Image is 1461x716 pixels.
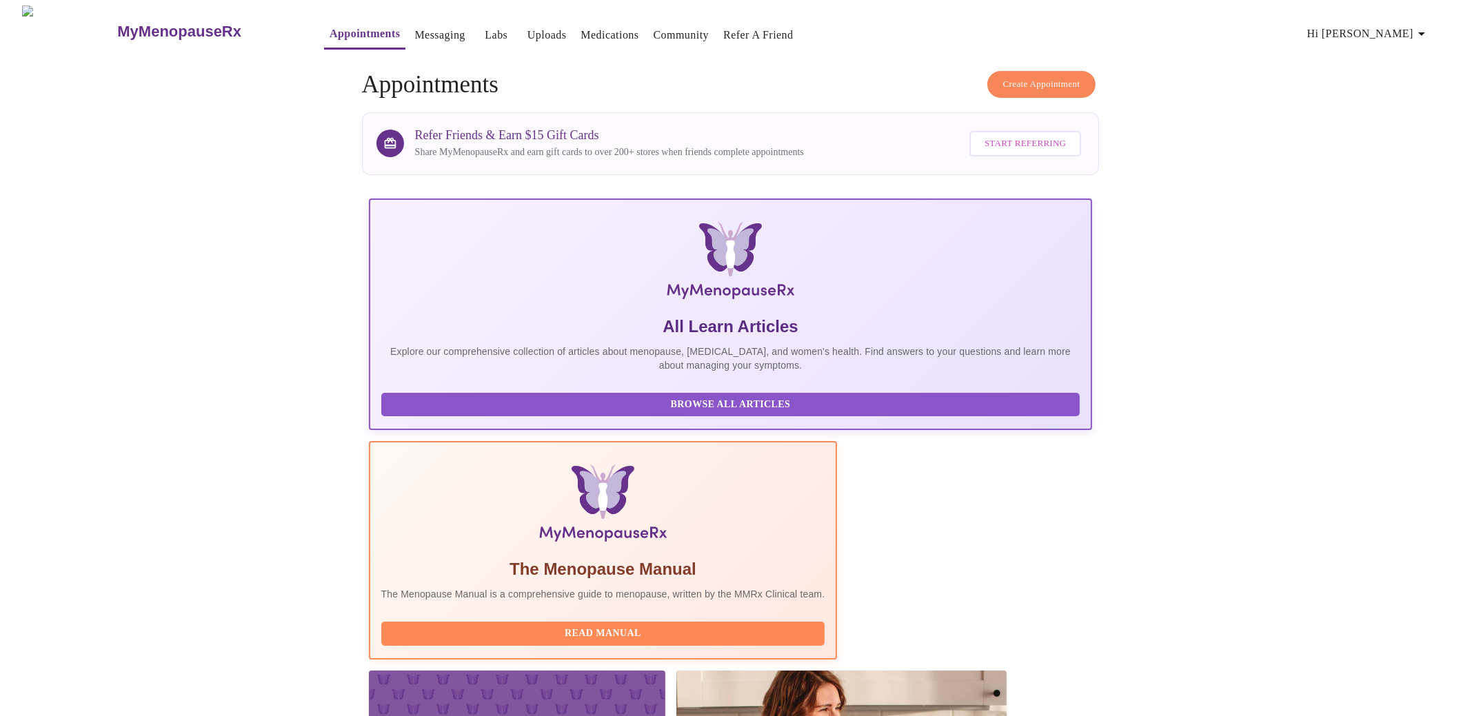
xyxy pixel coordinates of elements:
[415,145,804,159] p: Share MyMenopauseRx and earn gift cards to over 200+ stores when friends complete appointments
[362,71,1100,99] h4: Appointments
[330,24,400,43] a: Appointments
[966,124,1085,163] a: Start Referring
[381,622,825,646] button: Read Manual
[718,21,799,49] button: Refer a Friend
[324,20,405,50] button: Appointments
[1003,76,1080,92] span: Create Appointment
[381,626,829,638] a: Read Manual
[1307,24,1430,43] span: Hi [PERSON_NAME]
[22,6,116,57] img: MyMenopauseRx Logo
[381,587,825,601] p: The Menopause Manual is a comprehensive guide to menopause, written by the MMRx Clinical team.
[581,25,638,45] a: Medications
[527,25,567,45] a: Uploads
[575,21,644,49] button: Medications
[414,25,465,45] a: Messaging
[381,393,1080,417] button: Browse All Articles
[452,464,754,547] img: Menopause Manual
[522,21,572,49] button: Uploads
[648,21,715,49] button: Community
[381,345,1080,372] p: Explore our comprehensive collection of articles about menopause, [MEDICAL_DATA], and women's hea...
[381,558,825,580] h5: The Menopause Manual
[395,396,1067,413] span: Browse All Articles
[987,71,1096,98] button: Create Appointment
[116,8,296,56] a: MyMenopauseRx
[1302,20,1435,48] button: Hi [PERSON_NAME]
[654,25,709,45] a: Community
[415,128,804,143] h3: Refer Friends & Earn $15 Gift Cards
[395,625,812,642] span: Read Manual
[490,222,971,305] img: MyMenopauseRx Logo
[117,23,241,41] h3: MyMenopauseRx
[485,25,507,45] a: Labs
[381,316,1080,338] h5: All Learn Articles
[985,136,1066,152] span: Start Referring
[474,21,518,49] button: Labs
[381,398,1084,409] a: Browse All Articles
[409,21,470,49] button: Messaging
[723,25,794,45] a: Refer a Friend
[969,131,1081,156] button: Start Referring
